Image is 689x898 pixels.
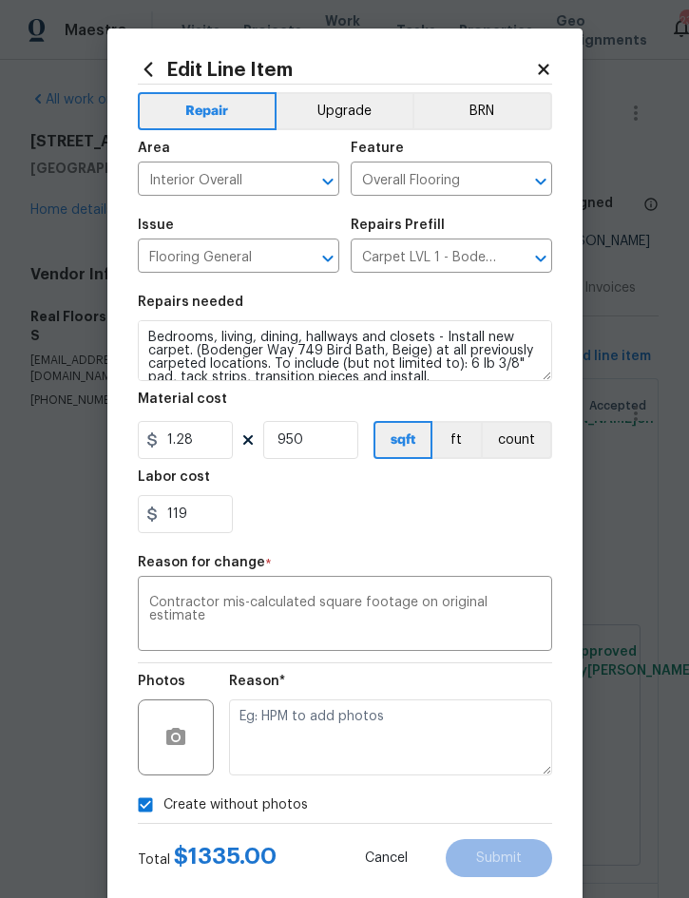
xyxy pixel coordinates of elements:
h5: Labor cost [138,470,210,484]
h5: Reason* [229,675,285,688]
div: Total [138,847,277,869]
span: Submit [476,851,522,866]
button: BRN [412,92,552,130]
h5: Repairs Prefill [351,219,445,232]
button: ft [432,421,481,459]
h5: Reason for change [138,556,265,569]
button: Submit [446,839,552,877]
span: Create without photos [163,795,308,815]
span: Cancel [365,851,408,866]
button: Cancel [335,839,438,877]
h5: Feature [351,142,404,155]
button: Open [315,245,341,272]
h5: Issue [138,219,174,232]
h2: Edit Line Item [138,59,535,80]
h5: Photos [138,675,185,688]
textarea: Contractor mis-calculated square footage on original estimate [149,596,541,636]
button: Repair [138,92,278,130]
button: Open [527,168,554,195]
textarea: Bedrooms, living, dining, hallways and closets - Install new carpet. (Bodenger Way 749 Bird Bath,... [138,320,552,381]
button: count [481,421,552,459]
h5: Repairs needed [138,296,243,309]
button: Upgrade [277,92,412,130]
button: sqft [373,421,432,459]
h5: Material cost [138,392,227,406]
span: $ 1335.00 [174,845,277,868]
button: Open [315,168,341,195]
h5: Area [138,142,170,155]
button: Open [527,245,554,272]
